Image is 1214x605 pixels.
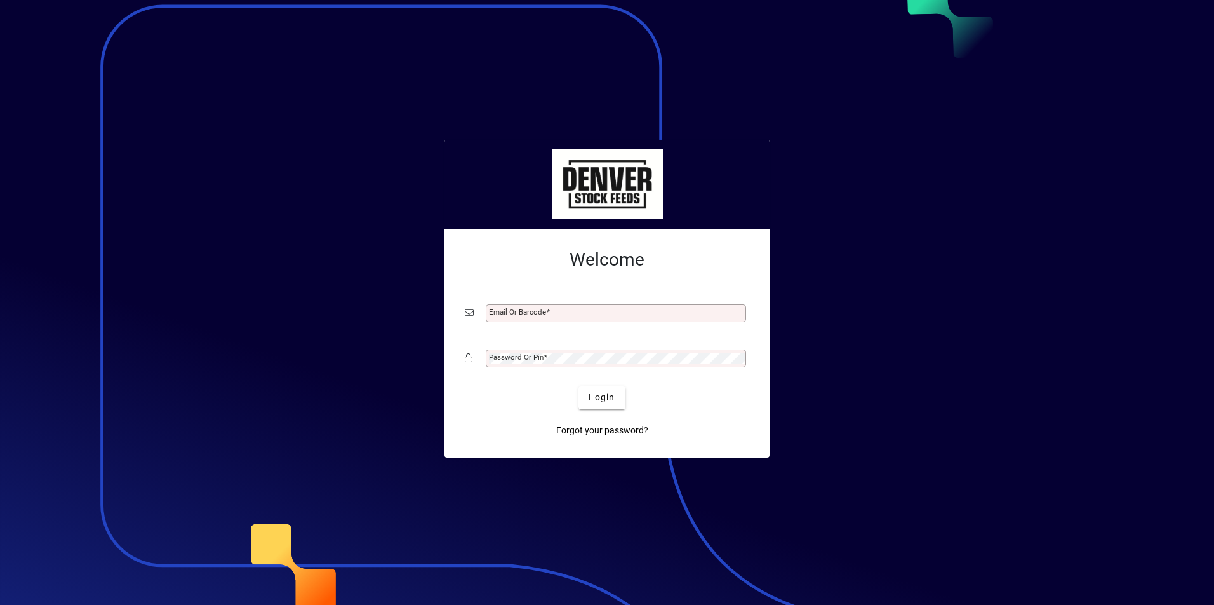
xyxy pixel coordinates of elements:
[556,424,648,437] span: Forgot your password?
[489,308,546,316] mat-label: Email or Barcode
[589,391,615,404] span: Login
[551,419,653,442] a: Forgot your password?
[465,249,749,271] h2: Welcome
[578,386,625,409] button: Login
[489,353,544,362] mat-label: Password or Pin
